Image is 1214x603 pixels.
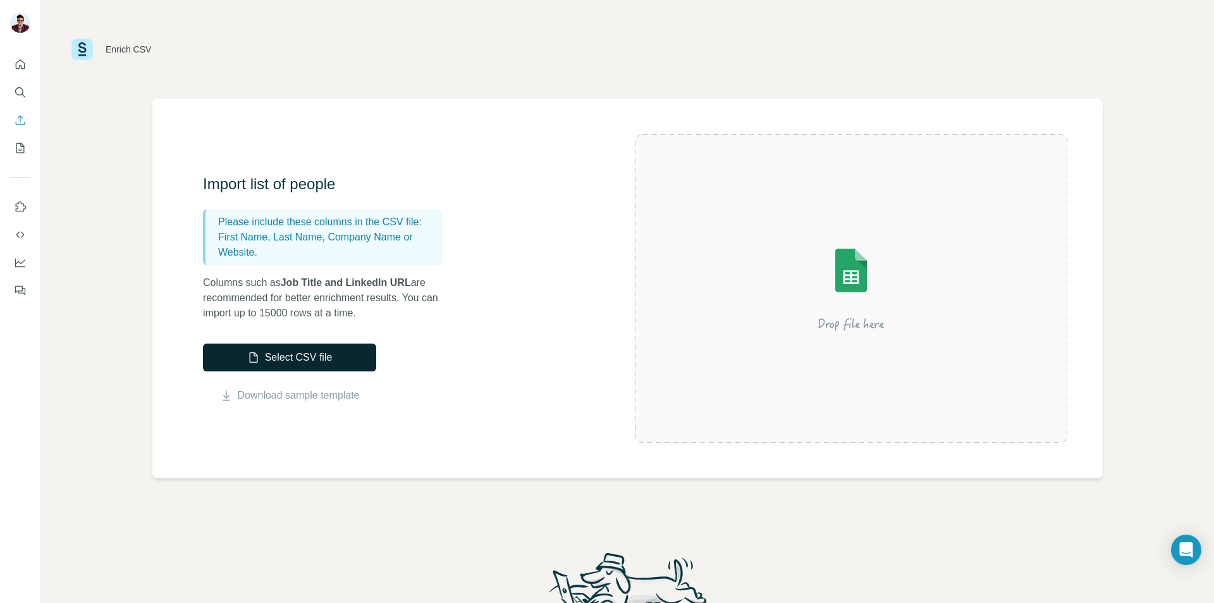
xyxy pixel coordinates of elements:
img: Surfe Logo [71,39,93,60]
button: Dashboard [10,251,30,274]
p: Please include these columns in the CSV file: [218,214,438,230]
img: Surfe Illustration - Drop file here or select below [737,213,965,364]
button: Use Surfe API [10,223,30,246]
button: My lists [10,137,30,159]
button: Feedback [10,279,30,302]
div: Open Intercom Messenger [1171,535,1201,565]
p: Columns such as are recommended for better enrichment results. You can import up to 15000 rows at... [203,275,456,321]
h3: Import list of people [203,174,456,194]
button: Search [10,81,30,104]
div: Enrich CSV [106,43,151,56]
button: Select CSV file [203,344,376,371]
img: Avatar [10,13,30,33]
button: Enrich CSV [10,109,30,132]
span: Job Title and LinkedIn URL [281,277,411,288]
button: Quick start [10,53,30,76]
button: Use Surfe on LinkedIn [10,196,30,218]
a: Download sample template [238,388,360,403]
button: Download sample template [203,388,376,403]
p: First Name, Last Name, Company Name or Website. [218,230,438,260]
